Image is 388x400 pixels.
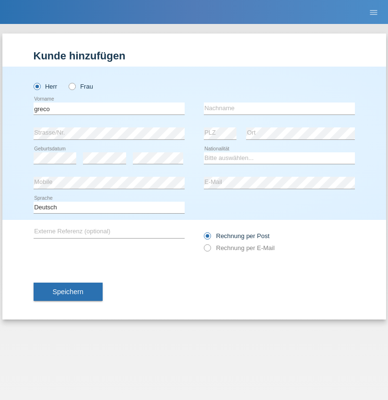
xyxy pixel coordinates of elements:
[204,232,270,240] label: Rechnung per Post
[69,83,93,90] label: Frau
[69,83,75,89] input: Frau
[204,232,210,244] input: Rechnung per Post
[369,8,378,17] i: menu
[34,50,355,62] h1: Kunde hinzufügen
[364,9,383,15] a: menu
[204,244,210,256] input: Rechnung per E-Mail
[53,288,83,296] span: Speichern
[34,83,58,90] label: Herr
[34,283,103,301] button: Speichern
[34,83,40,89] input: Herr
[204,244,275,251] label: Rechnung per E-Mail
